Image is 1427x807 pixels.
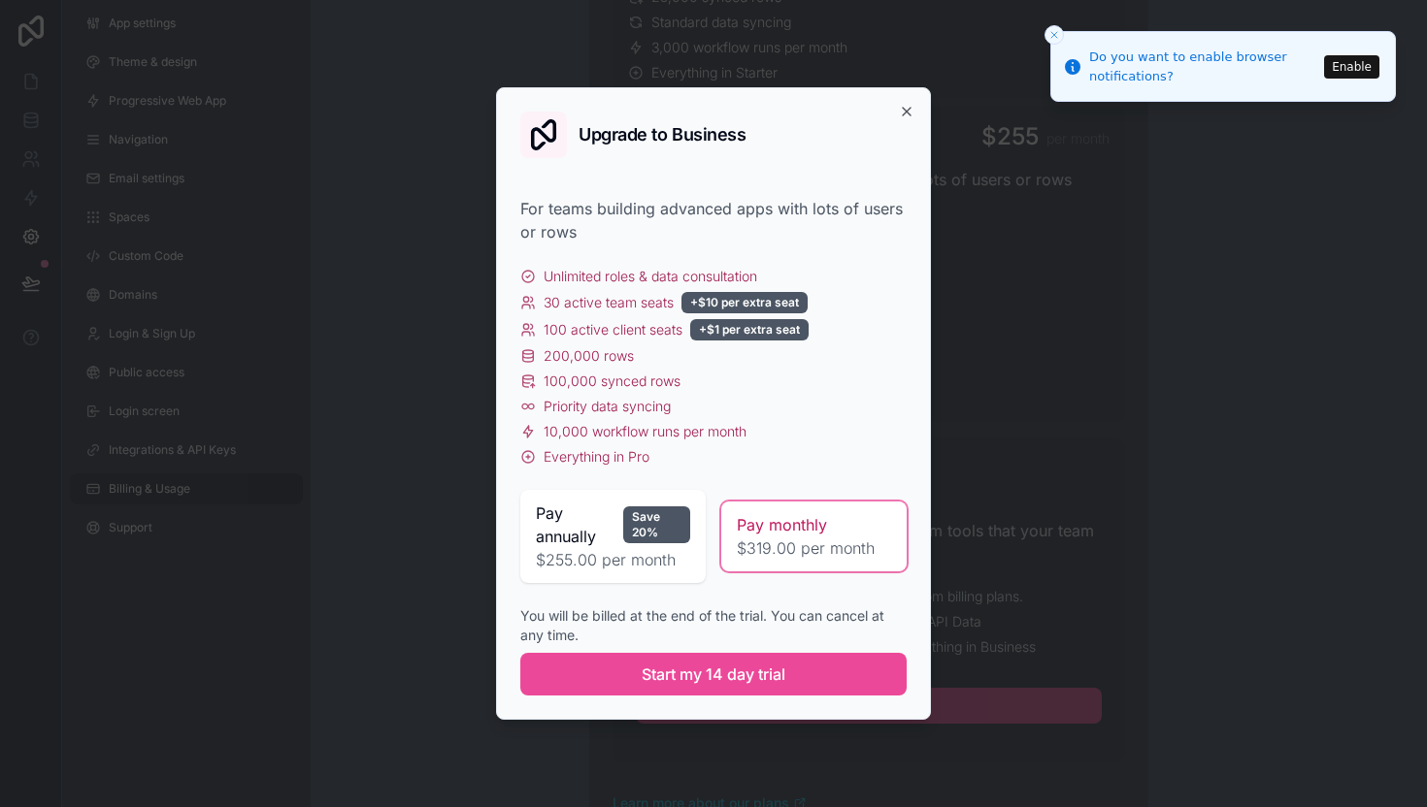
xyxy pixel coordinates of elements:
button: Start my 14 day trial [520,653,907,695]
span: 30 active team seats [544,293,674,312]
span: $319.00 per month [737,536,891,560]
span: Priority data syncing [544,397,671,416]
div: +$10 per extra seat [681,292,808,313]
div: For teams building advanced apps with lots of users or rows [520,197,907,243]
div: You will be billed at the end of the trial. You can cancel at any time. [520,606,907,645]
div: Save 20% [623,506,690,543]
span: Pay annually [536,501,615,548]
span: 100 active client seats [544,320,682,339]
span: 10,000 workflow runs per month [544,422,747,441]
span: Everything in Pro [544,447,649,467]
span: 100,000 synced rows [544,371,680,391]
span: Pay monthly [737,513,827,536]
span: Unlimited roles & data consultation [544,267,757,286]
h2: Upgrade to Business [579,126,746,144]
span: Start my 14 day trial [642,662,785,686]
div: +$1 per extra seat [690,319,809,340]
span: $255.00 per month [536,548,690,571]
span: 200,000 rows [544,346,634,366]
